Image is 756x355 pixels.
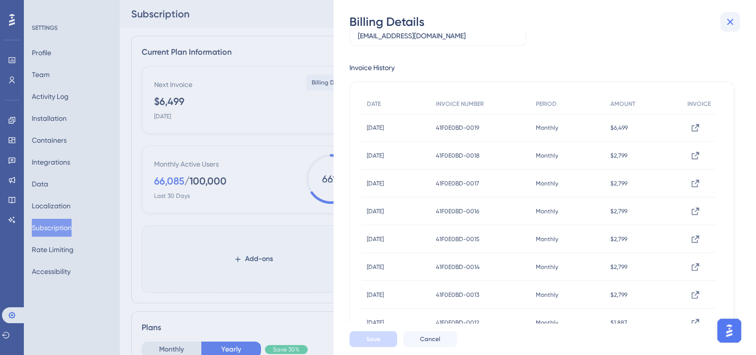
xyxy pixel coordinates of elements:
[349,331,397,347] button: Save
[687,100,711,108] span: INVOICE
[436,100,484,108] span: INVOICE NUMBER
[536,124,558,132] span: Monthly
[367,179,384,187] span: [DATE]
[367,291,384,299] span: [DATE]
[610,179,627,187] span: $2,799
[403,331,457,347] button: Cancel
[610,319,627,327] span: $1,887
[436,263,480,271] span: 41F0E0BD-0014
[367,263,384,271] span: [DATE]
[436,179,479,187] span: 41F0E0BD-0017
[358,30,518,41] input: E-mail
[610,207,627,215] span: $2,799
[610,235,627,243] span: $2,799
[610,152,627,160] span: $2,799
[366,335,380,343] span: Save
[536,319,558,327] span: Monthly
[367,319,384,327] span: [DATE]
[436,207,479,215] span: 41F0E0BD-0016
[436,152,480,160] span: 41F0E0BD-0018
[367,124,384,132] span: [DATE]
[367,235,384,243] span: [DATE]
[436,235,480,243] span: 41F0E0BD-0015
[536,291,558,299] span: Monthly
[436,124,479,132] span: 41F0E0BD-0019
[610,291,627,299] span: $2,799
[420,335,440,343] span: Cancel
[536,235,558,243] span: Monthly
[610,263,627,271] span: $2,799
[536,100,557,108] span: PERIOD
[610,100,635,108] span: AMOUNT
[536,207,558,215] span: Monthly
[536,152,558,160] span: Monthly
[610,124,628,132] span: $6,499
[536,179,558,187] span: Monthly
[349,62,395,74] div: Invoice History
[367,152,384,160] span: [DATE]
[367,100,381,108] span: DATE
[367,207,384,215] span: [DATE]
[714,316,744,346] iframe: UserGuiding AI Assistant Launcher
[536,263,558,271] span: Monthly
[436,319,479,327] span: 41F0E0BD-0012
[349,14,742,30] div: Billing Details
[436,291,479,299] span: 41F0E0BD-0013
